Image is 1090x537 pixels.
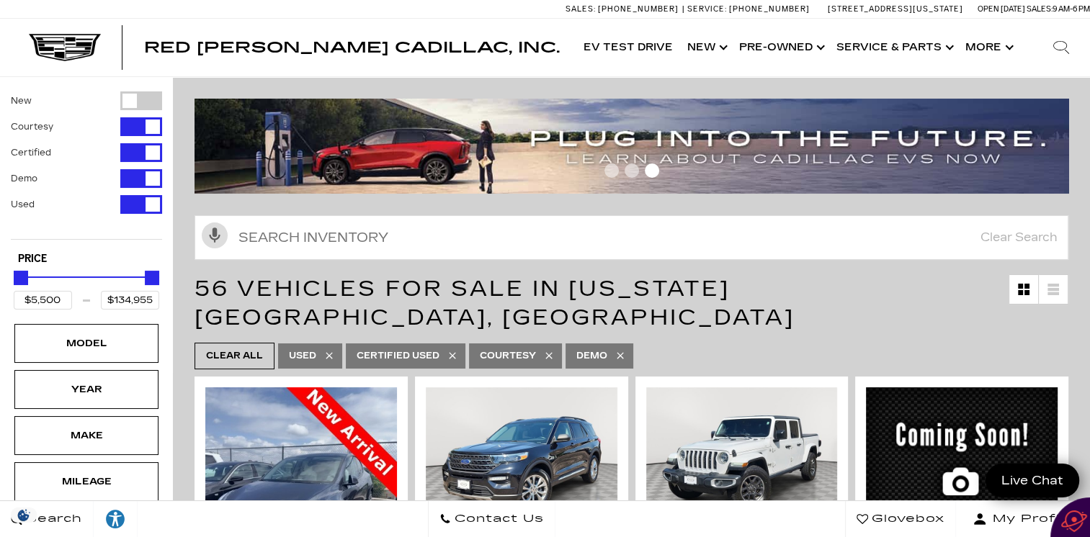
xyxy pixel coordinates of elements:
img: 2021 Jeep Gladiator Overland [646,387,838,531]
span: Go to slide 3 [645,163,659,178]
a: Service: [PHONE_NUMBER] [682,5,813,13]
a: Contact Us [428,501,555,537]
div: Maximum Price [145,271,159,285]
a: Service & Parts [829,19,958,76]
a: New [680,19,732,76]
span: Clear All [206,347,263,365]
span: 9 AM-6 PM [1053,4,1090,14]
div: ModelModel [14,324,158,363]
a: Sales: [PHONE_NUMBER] [566,5,682,13]
h5: Price [18,253,155,266]
svg: Click to toggle on voice search [202,222,228,248]
span: Live Chat [994,472,1071,489]
span: Glovebox [868,509,944,529]
img: 2021 Ford Explorer XLT [426,387,617,531]
span: 56 Vehicles for Sale in [US_STATE][GEOGRAPHIC_DATA], [GEOGRAPHIC_DATA] [195,276,794,330]
section: Click to Open Cookie Consent Modal [7,507,40,523]
span: My Profile [987,509,1073,529]
div: MileageMileage [14,462,158,501]
label: Certified [11,145,51,160]
div: Minimum Price [14,271,28,285]
span: Sales: [566,4,596,14]
span: Courtesy [480,347,536,365]
a: [STREET_ADDRESS][US_STATE] [828,4,963,14]
span: [PHONE_NUMBER] [729,4,810,14]
div: YearYear [14,370,158,409]
span: Open [DATE] [978,4,1025,14]
span: Certified Used [357,347,439,365]
img: ev-blog-post-banners4 [195,99,1079,194]
a: Explore your accessibility options [94,501,138,537]
span: Red [PERSON_NAME] Cadillac, Inc. [144,39,560,56]
a: Grid View [1009,275,1038,304]
img: Cadillac Dark Logo with Cadillac White Text [29,34,101,61]
span: Demo [576,347,607,365]
div: Year [50,382,122,397]
span: Used [289,347,316,365]
img: 2019 BMW X5 xDrive40i [866,387,1058,535]
input: Search Inventory [195,215,1068,260]
a: EV Test Drive [576,19,680,76]
div: Price [14,266,159,310]
label: Used [11,197,35,212]
div: Mileage [50,474,122,489]
a: Glovebox [845,501,956,537]
div: MakeMake [14,416,158,455]
div: Search [1032,19,1090,76]
button: More [958,19,1018,76]
span: Sales: [1027,4,1053,14]
label: Courtesy [11,119,53,134]
span: [PHONE_NUMBER] [598,4,679,14]
div: Explore your accessibility options [94,508,137,530]
div: Make [50,428,122,443]
a: Pre-Owned [732,19,829,76]
label: Demo [11,171,37,186]
a: Live Chat [986,464,1079,497]
input: Maximum [101,291,159,310]
a: Red [PERSON_NAME] Cadillac, Inc. [144,40,560,55]
span: Go to slide 1 [604,163,619,178]
span: Service: [687,4,727,14]
button: Open user profile menu [956,501,1090,537]
div: Filter by Vehicle Type [11,91,162,239]
img: Opt-Out Icon [7,507,40,523]
input: Minimum [14,291,72,310]
span: Search [22,509,82,529]
label: New [11,94,32,108]
div: Model [50,335,122,351]
span: Go to slide 2 [625,163,639,178]
span: Contact Us [451,509,544,529]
